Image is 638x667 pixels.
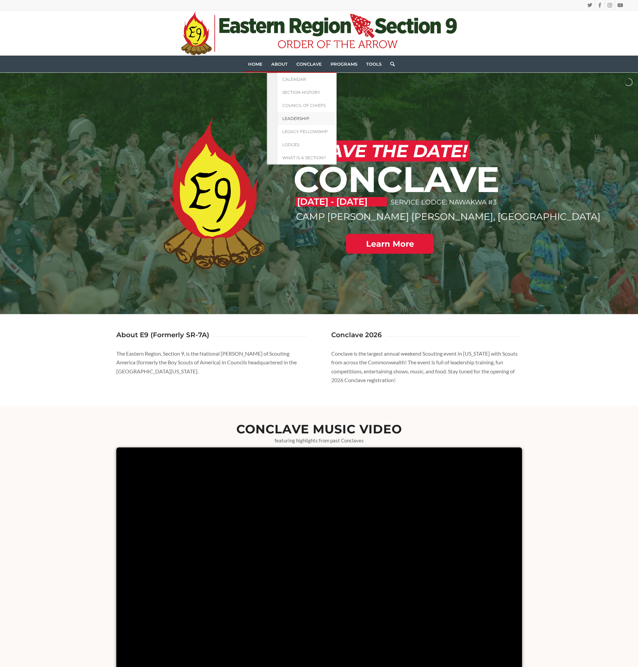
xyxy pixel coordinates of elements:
[116,331,209,339] h3: About E9 (Formerly SR-7A)
[277,112,337,125] a: Leadership
[296,197,387,206] p: [DATE] - [DATE]
[277,138,337,151] a: Lodges
[277,86,337,99] a: Section History
[331,349,522,385] p: Conclave is the largest annual weekend Scouting event in [US_STATE] with Scouts from across the C...
[277,73,337,86] a: Calendar
[282,116,309,121] span: Leadership
[331,331,382,339] h3: Conclave 2026
[282,90,320,95] span: Section History
[296,61,322,67] span: Conclave
[271,61,288,67] span: About
[277,99,337,112] a: Council of Chiefs
[292,56,326,72] a: Conclave
[282,129,328,134] span: Legacy Fellowship
[282,155,326,160] span: What is a Section?
[282,103,326,108] span: Council of Chiefs
[326,56,362,72] a: Programs
[244,56,267,72] a: Home
[277,125,337,138] a: Legacy Fellowship
[331,61,357,67] span: Programs
[282,142,299,147] span: Lodges
[267,56,292,72] a: About
[248,61,263,67] span: Home
[386,56,395,72] a: Search
[282,77,306,82] span: Calendar
[116,349,307,376] p: The Eastern Region, Section 9, is the National [PERSON_NAME] of Scouting America (formerly the Bo...
[116,437,522,444] p: featuring highlights from past Conclaves
[277,151,337,165] a: What is a Section?
[116,423,522,436] h2: Conclave Music Video
[293,161,500,198] h1: CONCLAVE
[391,194,499,210] p: SERVICE LODGE: NAWAKWA #3
[362,56,386,72] a: Tools
[296,210,500,223] p: CAMP [PERSON_NAME] [PERSON_NAME], [GEOGRAPHIC_DATA]
[316,140,469,162] h2: SAVE THE DATE!
[366,61,382,67] span: Tools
